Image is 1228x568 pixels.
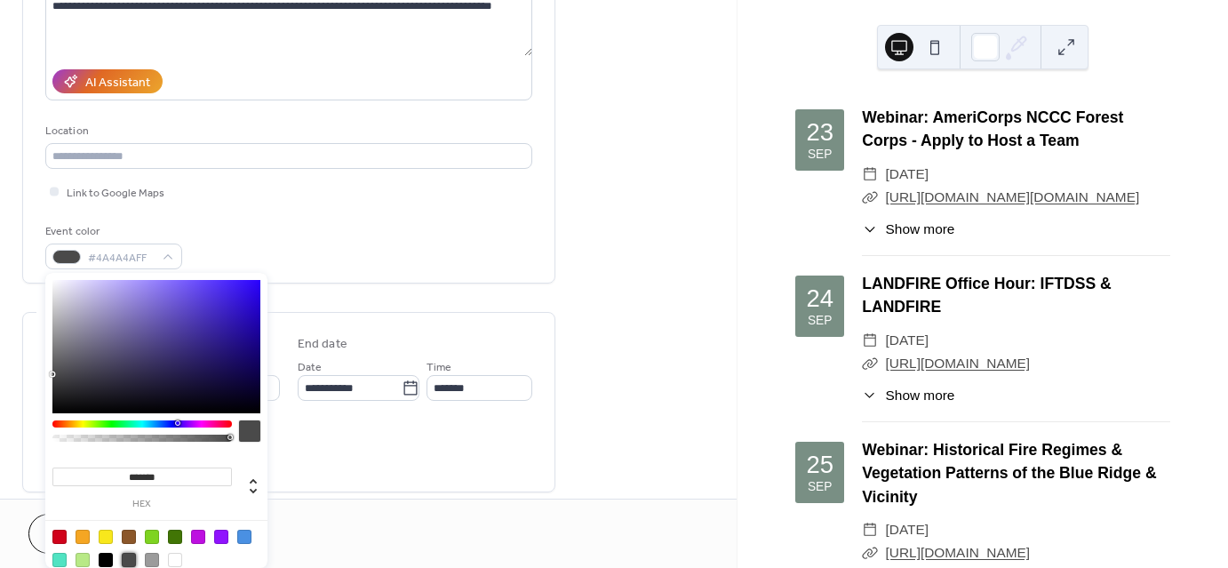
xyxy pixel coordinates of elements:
[862,219,878,239] div: ​
[862,329,878,352] div: ​
[28,514,138,554] button: Cancel
[806,286,833,311] div: 24
[298,358,322,377] span: Date
[168,553,182,567] div: #FFFFFF
[808,148,833,161] div: Sep
[862,186,878,209] div: ​
[67,184,164,203] span: Link to Google Maps
[862,541,878,564] div: ​
[886,163,929,186] span: [DATE]
[122,553,136,567] div: #4A4A4A
[427,358,451,377] span: Time
[76,553,90,567] div: #B8E986
[85,74,150,92] div: AI Assistant
[191,530,205,544] div: #BD10E0
[886,189,1140,204] a: [URL][DOMAIN_NAME][DOMAIN_NAME]
[862,108,1123,149] a: Webinar: AmeriCorps NCCC Forest Corps - Apply to Host a Team
[237,530,251,544] div: #4A90E2
[52,553,67,567] div: #50E3C2
[886,518,929,541] span: [DATE]
[886,545,1030,560] a: [URL][DOMAIN_NAME]
[45,122,529,140] div: Location
[806,120,833,145] div: 23
[99,553,113,567] div: #000000
[862,441,1156,506] a: Webinar: Historical Fire Regimes & Vegetation Patterns of the Blue Ridge & Vicinity
[862,385,878,405] div: ​
[214,530,228,544] div: #9013FE
[76,530,90,544] div: #F5A623
[52,69,163,93] button: AI Assistant
[886,219,955,239] span: Show more
[145,553,159,567] div: #9B9B9B
[45,222,179,241] div: Event color
[862,163,878,186] div: ​
[862,219,954,239] button: ​Show more
[808,481,833,493] div: Sep
[886,385,955,405] span: Show more
[862,352,878,375] div: ​
[862,518,878,541] div: ​
[168,530,182,544] div: #417505
[862,275,1112,316] a: LANDFIRE Office Hour: IFTDSS & LANDFIRE
[145,530,159,544] div: #7ED321
[886,329,929,352] span: [DATE]
[886,356,1030,371] a: [URL][DOMAIN_NAME]
[862,385,954,405] button: ​Show more
[806,452,833,477] div: 25
[88,249,154,268] span: #4A4A4AFF
[808,315,833,327] div: Sep
[52,530,67,544] div: #D0021B
[122,530,136,544] div: #8B572A
[52,500,232,509] label: hex
[99,530,113,544] div: #F8E71C
[298,335,347,354] div: End date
